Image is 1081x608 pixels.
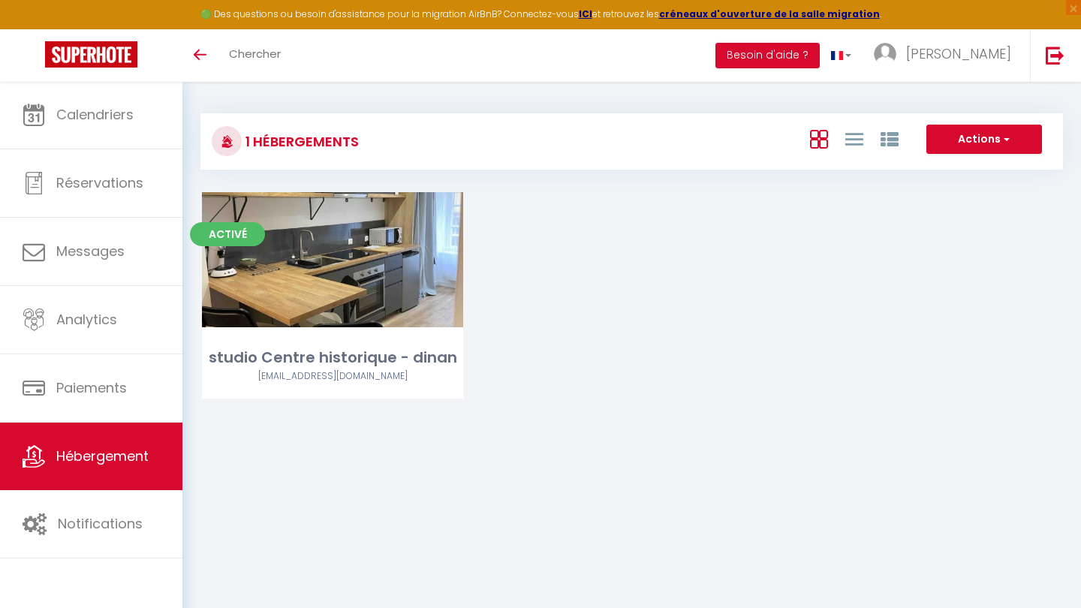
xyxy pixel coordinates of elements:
span: Notifications [58,514,143,533]
a: Vue par Groupe [881,126,899,151]
div: studio Centre historique - dinan [202,346,463,369]
img: Super Booking [45,41,137,68]
span: Analytics [56,310,117,329]
a: créneaux d'ouverture de la salle migration [659,8,880,20]
div: Airbnb [202,369,463,384]
a: Vue en Liste [845,126,863,151]
a: ... [PERSON_NAME] [863,29,1030,82]
span: [PERSON_NAME] [906,44,1011,63]
span: Réservations [56,173,143,192]
a: Chercher [218,29,292,82]
button: Actions [926,125,1042,155]
span: Messages [56,242,125,260]
button: Besoin d'aide ? [715,43,820,68]
span: Calendriers [56,105,134,124]
a: ICI [579,8,592,20]
img: logout [1046,46,1064,65]
span: Paiements [56,378,127,397]
span: Activé [190,222,265,246]
span: Chercher [229,46,281,62]
a: Vue en Box [810,126,828,151]
span: Hébergement [56,447,149,465]
h3: 1 Hébergements [242,125,359,158]
img: ... [874,43,896,65]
